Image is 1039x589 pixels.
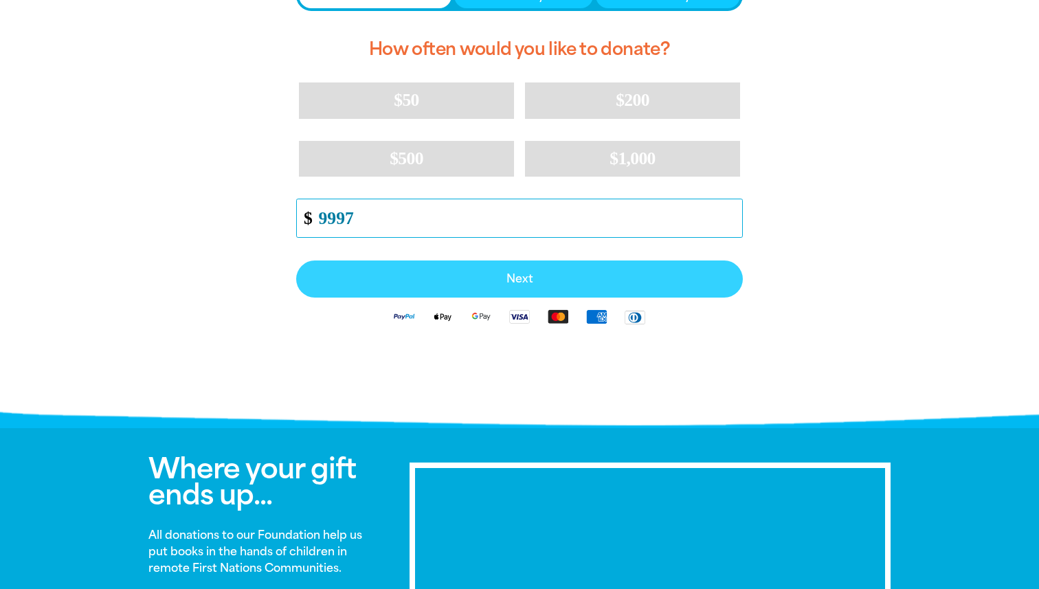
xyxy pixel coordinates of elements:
[296,298,743,335] div: Available payment methods
[500,309,539,324] img: Visa logo
[296,27,743,71] h2: How often would you like to donate?
[148,452,356,511] span: Where your gift ends up...
[610,148,656,168] span: $1,000
[148,529,362,575] strong: All donations to our Foundation help us put books in the hands of children in remote First Nation...
[309,199,742,237] input: Enter custom amount
[539,309,577,324] img: Mastercard logo
[423,309,462,324] img: Apple Pay logo
[299,141,514,177] button: $500
[616,90,649,110] span: $200
[390,148,423,168] span: $500
[394,90,418,110] span: $50
[462,309,500,324] img: Google Pay logo
[616,309,654,325] img: Diners Club logo
[299,82,514,118] button: $50
[296,260,743,298] button: Pay with Credit Card
[577,309,616,324] img: American Express logo
[311,274,728,285] span: Next
[385,309,423,324] img: Paypal logo
[297,203,312,234] span: $
[525,82,740,118] button: $200
[525,141,740,177] button: $1,000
